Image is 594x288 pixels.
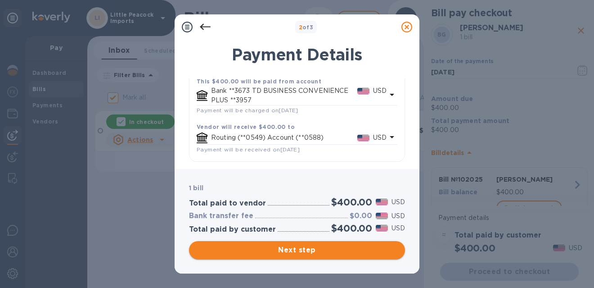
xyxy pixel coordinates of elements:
b: 1 bill [189,184,203,192]
h2: $400.00 [331,197,372,208]
button: Next step [189,241,405,259]
b: This $400.00 will be paid from account [197,78,321,85]
p: Routing (**0549) Account (**0588) [211,133,357,142]
p: USD [373,133,387,142]
img: USD [376,199,388,205]
p: USD [373,86,387,96]
img: USD [357,135,369,141]
p: Bank **3673 TD BUSINESS CONVENIENCE PLUS **3957 [211,86,357,105]
span: Payment will be received on [DATE] [197,146,300,153]
div: default-method [189,48,405,161]
span: Payment will be charged on [DATE] [197,107,298,114]
h3: $0.00 [350,212,372,220]
img: USD [357,88,369,94]
p: USD [391,197,405,207]
h3: Total paid to vendor [189,199,266,208]
h2: $400.00 [331,223,372,234]
span: Next step [196,245,398,256]
b: Vendor will receive $400.00 to [197,123,295,130]
b: of 3 [299,24,314,31]
h3: Bank transfer fee [189,212,253,220]
img: USD [376,213,388,219]
h1: Payment Details [189,45,405,64]
p: USD [391,211,405,221]
img: USD [376,225,388,231]
span: 2 [299,24,302,31]
p: USD [391,224,405,233]
h3: Total paid by customer [189,225,276,234]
